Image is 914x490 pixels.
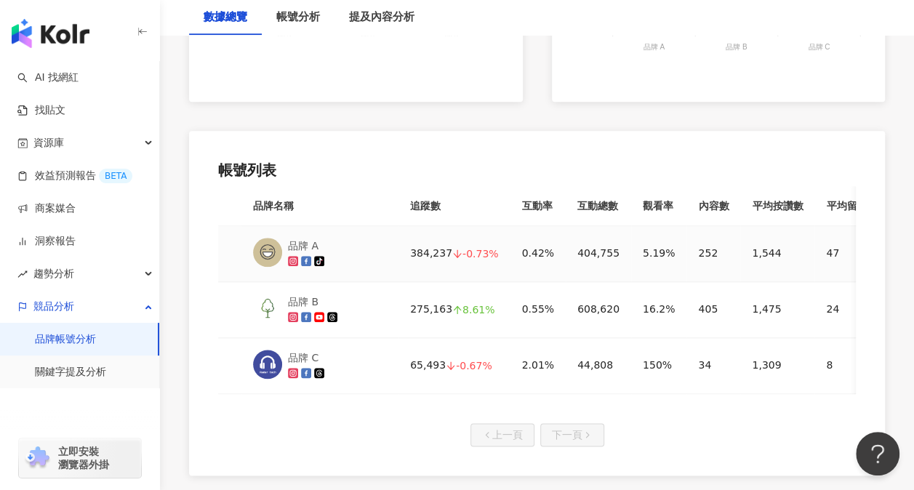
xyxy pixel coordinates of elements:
span: arrow-down [452,249,462,259]
span: 立即安裝 瀏覽器外掛 [58,445,109,471]
div: 0.42% [521,245,553,261]
div: 8.61% [452,305,494,315]
a: 找貼文 [17,103,65,118]
div: 44,808 [577,357,620,373]
span: arrow-down [446,361,456,371]
div: 5.19% [643,245,675,261]
th: 追蹤數 [398,186,510,226]
a: searchAI 找網紅 [17,71,79,85]
span: 趨勢分析 [33,257,74,290]
tspan: 品牌 B [361,28,383,36]
img: chrome extension [23,446,52,470]
div: -0.73% [452,249,499,259]
a: 商案媒合 [17,201,76,216]
a: 洞察報告 [17,234,76,249]
div: 275,163 [410,301,498,317]
a: 關鍵字提及分析 [35,365,106,379]
img: KOL Avatar [253,238,282,267]
div: 2.01% [521,357,553,373]
div: 品牌 A [288,238,327,254]
tspan: 品牌 A [278,28,300,36]
th: 互動總數 [566,186,631,226]
tspan: 品牌 C [445,28,467,36]
th: 平均按讚數 [740,186,814,226]
div: 1,309 [752,357,803,373]
div: 品牌 C [288,350,327,366]
th: 觀看率 [631,186,686,226]
div: 405 [698,301,729,317]
div: 65,493 [410,357,498,373]
div: 34 [698,357,729,373]
iframe: Help Scout Beacon - Open [856,432,899,475]
button: 下一頁 [540,423,604,446]
th: 互動率 [510,186,565,226]
span: 資源庫 [33,126,64,159]
div: 數據總覽 [204,9,247,26]
tspan: 0 [601,27,605,36]
div: 1,544 [752,245,803,261]
div: 16.2% [643,301,675,317]
tspan: 品牌 B [725,42,747,50]
tspan: 品牌 A [643,42,665,50]
div: 1,475 [752,301,803,317]
div: 404,755 [577,245,620,261]
button: 上一頁 [470,423,534,446]
div: 帳號分析 [276,9,320,26]
img: KOL Avatar [253,350,282,379]
div: 384,237 [410,245,498,261]
div: 帳號列表 [218,160,856,180]
a: 效益預測報告BETA [17,169,132,183]
div: 24 [826,301,877,317]
img: KOL Avatar [253,294,282,323]
img: logo [12,19,89,48]
div: -0.67% [446,361,492,371]
div: 252 [698,245,729,261]
a: 品牌帳號分析 [35,332,96,347]
span: arrow-up [452,305,462,315]
div: 150% [643,357,675,373]
th: 品牌名稱 [241,186,398,226]
th: 平均留言數 [814,186,889,226]
div: 0.55% [521,301,553,317]
div: 47 [826,245,877,261]
div: 品牌 B [288,294,340,310]
span: 競品分析 [33,290,74,323]
span: rise [17,269,28,279]
a: chrome extension立即安裝 瀏覽器外掛 [19,438,141,478]
div: 8 [826,357,877,373]
th: 內容數 [686,186,740,226]
div: 提及內容分析 [349,9,414,26]
tspan: 品牌 C [808,42,830,50]
div: 608,620 [577,301,620,317]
